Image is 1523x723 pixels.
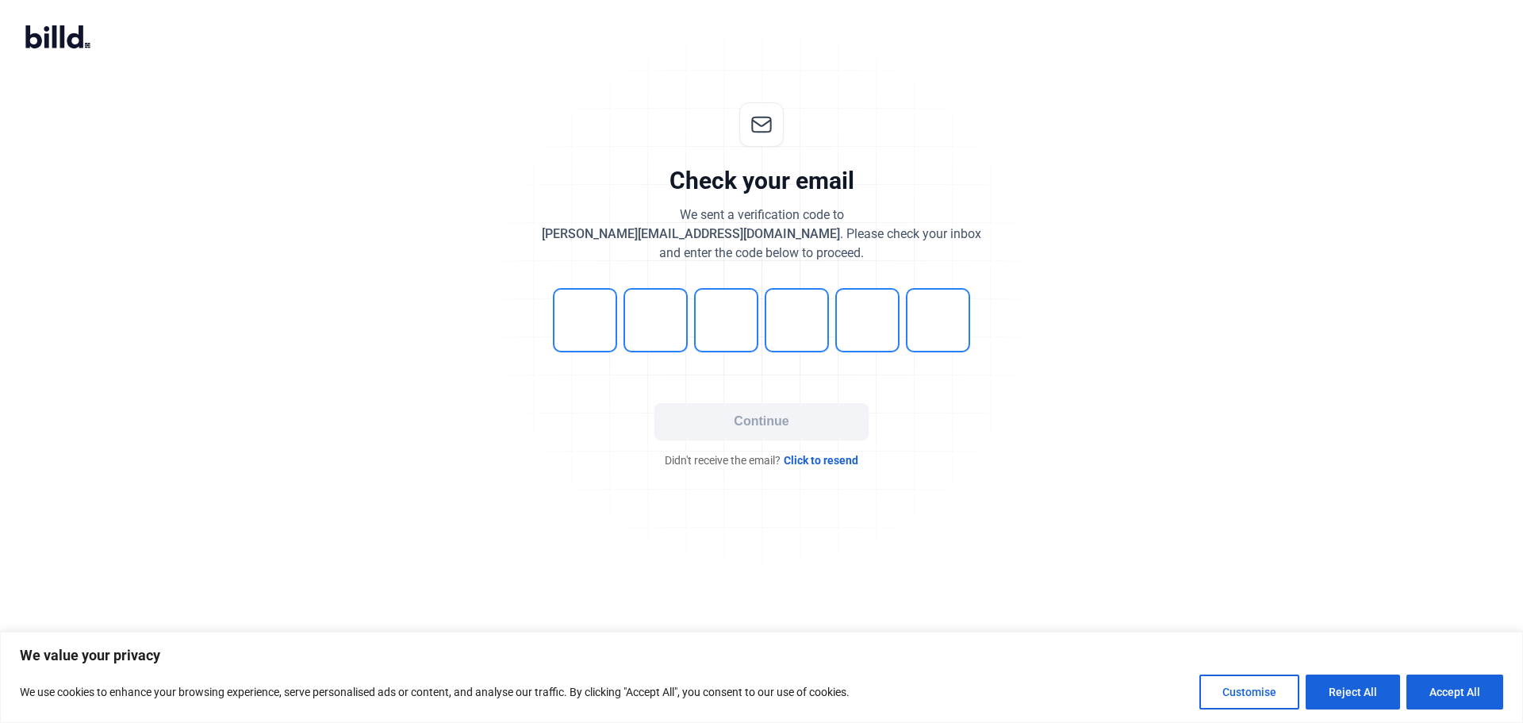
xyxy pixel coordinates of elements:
button: Reject All [1306,675,1400,710]
span: [PERSON_NAME][EMAIL_ADDRESS][DOMAIN_NAME] [542,226,840,241]
span: Click to resend [784,452,858,468]
div: Didn't receive the email? [524,452,999,468]
div: Check your email [669,166,854,196]
button: Customise [1199,675,1299,710]
button: Continue [654,403,869,440]
div: We sent a verification code to . Please check your inbox and enter the code below to proceed. [542,206,981,263]
button: Accept All [1406,675,1503,710]
p: We value your privacy [20,646,1503,665]
p: We use cookies to enhance your browsing experience, serve personalised ads or content, and analys... [20,683,850,702]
